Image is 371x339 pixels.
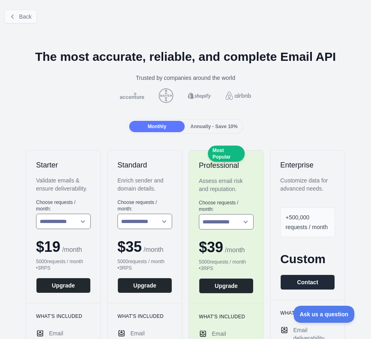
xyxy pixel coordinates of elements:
[117,313,172,320] h3: What's included
[294,306,355,323] iframe: Toggle Customer Support
[280,310,335,316] h3: What's included
[199,313,254,320] h3: What's included
[36,313,91,320] h3: What's included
